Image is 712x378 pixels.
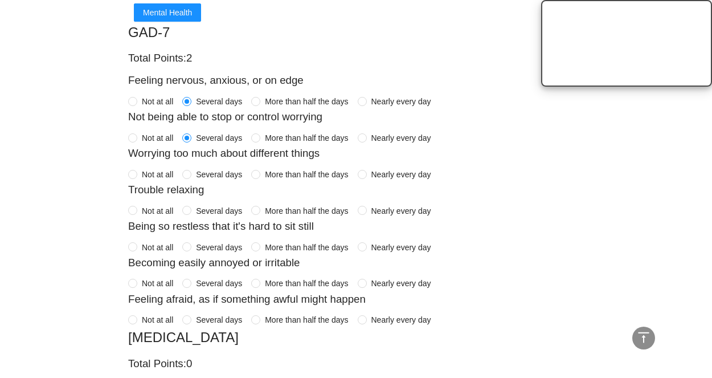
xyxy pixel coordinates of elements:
span: More than half the days [260,314,353,326]
button: Mental Health [134,3,201,22]
span: Not at all [137,241,178,254]
h3: Feeling nervous, anxious, or on edge [128,72,584,88]
span: Nearly every day [367,277,436,290]
span: More than half the days [260,277,353,290]
h3: Trouble relaxing [128,181,584,198]
span: Several days [191,205,247,217]
h3: Total Points: 0 [128,355,584,372]
span: Several days [191,95,247,108]
span: Mental Health [143,6,192,19]
h3: Becoming easily annoyed or irritable [128,254,584,271]
span: Not at all [137,95,178,108]
span: Several days [191,132,247,144]
span: Nearly every day [367,168,436,181]
span: Not at all [137,277,178,290]
span: More than half the days [260,205,353,217]
h3: Worrying too much about different things [128,145,584,161]
span: Not at all [137,132,178,144]
span: Several days [191,241,247,254]
span: Not at all [137,168,178,181]
h3: Feeling afraid, as if something awful might happen [128,291,584,307]
span: Not at all [137,205,178,217]
span: More than half the days [260,95,353,108]
span: More than half the days [260,132,353,144]
span: Not at all [137,314,178,326]
span: Nearly every day [367,241,436,254]
span: Nearly every day [367,205,436,217]
span: Nearly every day [367,314,436,326]
span: vertical-align-top [637,331,650,344]
span: Nearly every day [367,95,436,108]
h3: Not being able to stop or control worrying [128,108,584,125]
span: Nearly every day [367,132,436,144]
h2: [MEDICAL_DATA] [128,327,584,348]
span: More than half the days [260,241,353,254]
span: Several days [191,277,247,290]
span: More than half the days [260,168,353,181]
h3: Being so restless that it's hard to sit still [128,218,584,234]
span: Several days [191,168,247,181]
h2: GAD-7 [128,22,584,43]
h3: Total Points: 2 [128,50,584,66]
span: Several days [191,314,247,326]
